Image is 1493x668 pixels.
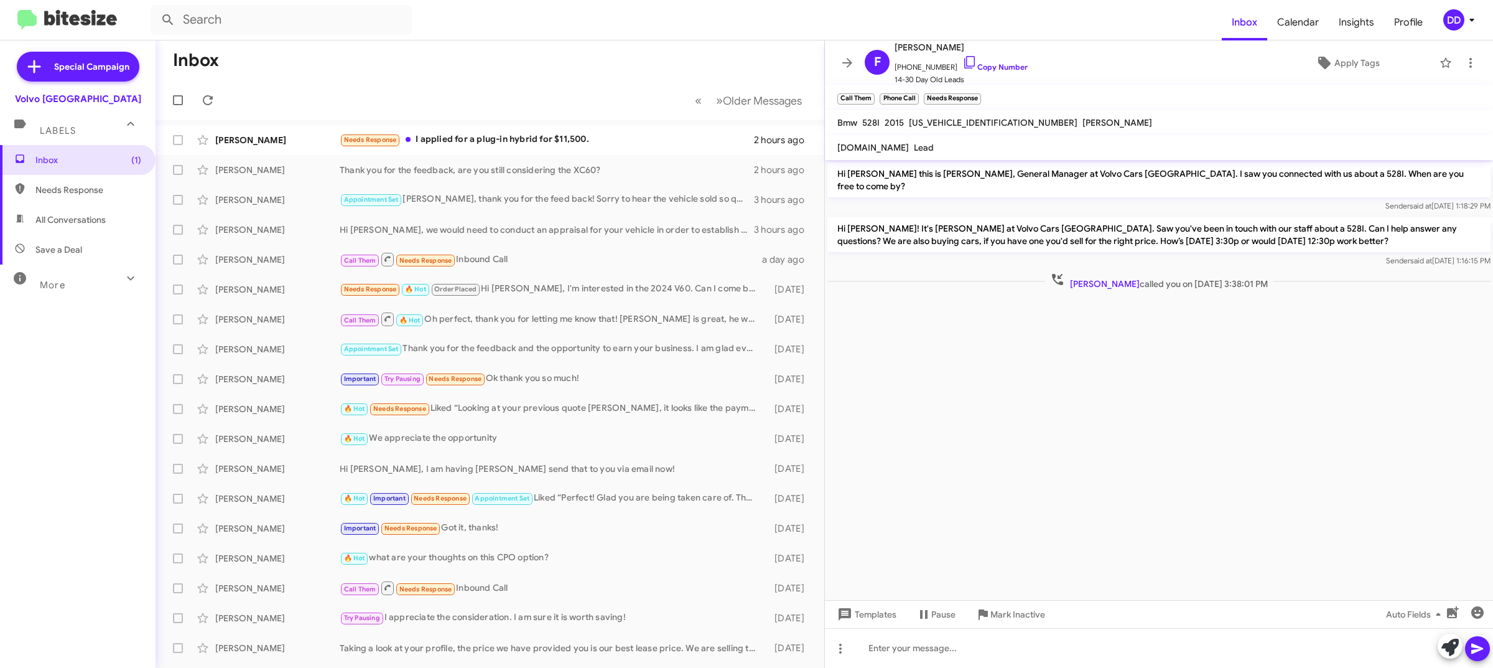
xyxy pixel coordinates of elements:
[763,283,814,296] div: [DATE]
[344,285,397,293] span: Needs Response
[344,136,397,144] span: Needs Response
[1443,9,1464,31] div: DD
[344,494,365,502] span: 🔥 Hot
[1045,272,1273,290] span: called you on [DATE] 3:38:01 PM
[1385,201,1491,210] span: Sender [DATE] 1:18:29 PM
[54,60,129,73] span: Special Campaign
[687,88,709,113] button: Previous
[173,50,219,70] h1: Inbox
[215,343,340,355] div: [PERSON_NAME]
[215,552,340,565] div: [PERSON_NAME]
[340,611,763,625] div: I appreciate the consideration. I am sure it is worth saving!
[1261,52,1433,74] button: Apply Tags
[340,192,754,207] div: [PERSON_NAME], thank you for the feed back! Sorry to hear the vehicle sold so quickly, is there s...
[35,154,141,166] span: Inbox
[763,313,814,326] div: [DATE]
[384,524,437,532] span: Needs Response
[340,342,763,356] div: Thank you for the feedback and the opportunity to earn your business. I am glad everything worked...
[344,524,376,532] span: Important
[763,642,814,654] div: [DATE]
[414,494,467,502] span: Needs Response
[340,463,763,475] div: Hi [PERSON_NAME], I am having [PERSON_NAME] send that to you via email now!
[895,55,1028,73] span: [PHONE_NUMBER]
[399,585,452,593] span: Needs Response
[15,93,141,105] div: Volvo [GEOGRAPHIC_DATA]
[215,164,340,176] div: [PERSON_NAME]
[40,125,76,136] span: Labels
[344,256,376,265] span: Call Them
[754,223,814,236] div: 3 hours ago
[763,433,814,445] div: [DATE]
[405,285,426,293] span: 🔥 Hot
[340,642,763,654] div: Taking a look at your profile, the price we have provided you is our best lease price. We are sel...
[340,252,762,267] div: Inbound Call
[763,343,814,355] div: [DATE]
[215,492,340,505] div: [PERSON_NAME]
[215,253,340,266] div: [PERSON_NAME]
[895,73,1028,86] span: 14-30 Day Old Leads
[17,52,139,82] a: Special Campaign
[763,403,814,415] div: [DATE]
[1070,278,1140,289] span: [PERSON_NAME]
[1384,4,1433,40] span: Profile
[931,603,956,626] span: Pause
[1222,4,1267,40] a: Inbox
[837,93,875,105] small: Call Them
[763,612,814,624] div: [DATE]
[373,494,406,502] span: Important
[909,117,1077,128] span: [US_VEHICLE_IDENTIFICATION_NUMBER]
[885,117,904,128] span: 2015
[215,463,340,475] div: [PERSON_NAME]
[340,402,763,416] div: Liked “Looking at your previous quote [PERSON_NAME], it looks like the payments are essentially t...
[35,184,141,196] span: Needs Response
[215,134,340,146] div: [PERSON_NAME]
[215,223,340,236] div: [PERSON_NAME]
[754,194,814,206] div: 3 hours ago
[914,142,934,153] span: Lead
[215,612,340,624] div: [PERSON_NAME]
[1376,603,1456,626] button: Auto Fields
[763,522,814,535] div: [DATE]
[906,603,965,626] button: Pause
[1410,256,1432,265] span: said at
[924,93,981,105] small: Needs Response
[962,62,1028,72] a: Copy Number
[215,582,340,595] div: [PERSON_NAME]
[340,521,763,535] div: Got it, thanks!
[827,162,1491,197] p: Hi [PERSON_NAME] this is [PERSON_NAME], General Manager at Volvo Cars [GEOGRAPHIC_DATA]. I saw yo...
[344,614,380,622] span: Try Pausing
[215,522,340,535] div: [PERSON_NAME]
[709,88,809,113] button: Next
[1329,4,1384,40] a: Insights
[763,492,814,505] div: [DATE]
[874,52,881,72] span: F
[965,603,1055,626] button: Mark Inactive
[837,117,857,128] span: Bmw
[344,375,376,383] span: Important
[763,463,814,475] div: [DATE]
[35,243,82,256] span: Save a Deal
[35,214,106,226] span: All Conversations
[716,93,723,108] span: »
[434,285,477,293] span: Order Placed
[340,372,763,386] div: Ok thank you so much!
[1267,4,1329,40] span: Calendar
[827,217,1491,252] p: Hi [PERSON_NAME]! It's [PERSON_NAME] at Volvo Cars [GEOGRAPHIC_DATA]. Saw you've been in touch wi...
[131,154,141,166] span: (1)
[754,134,814,146] div: 2 hours ago
[151,5,412,35] input: Search
[475,494,529,502] span: Appointment Set
[862,117,880,128] span: 528I
[344,316,376,324] span: Call Them
[215,313,340,326] div: [PERSON_NAME]
[762,253,814,266] div: a day ago
[723,94,802,108] span: Older Messages
[688,88,809,113] nav: Page navigation example
[1334,52,1380,74] span: Apply Tags
[763,582,814,595] div: [DATE]
[340,311,763,327] div: Oh perfect, thank you for letting me know that! [PERSON_NAME] is great, he will help you through ...
[990,603,1045,626] span: Mark Inactive
[895,40,1028,55] span: [PERSON_NAME]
